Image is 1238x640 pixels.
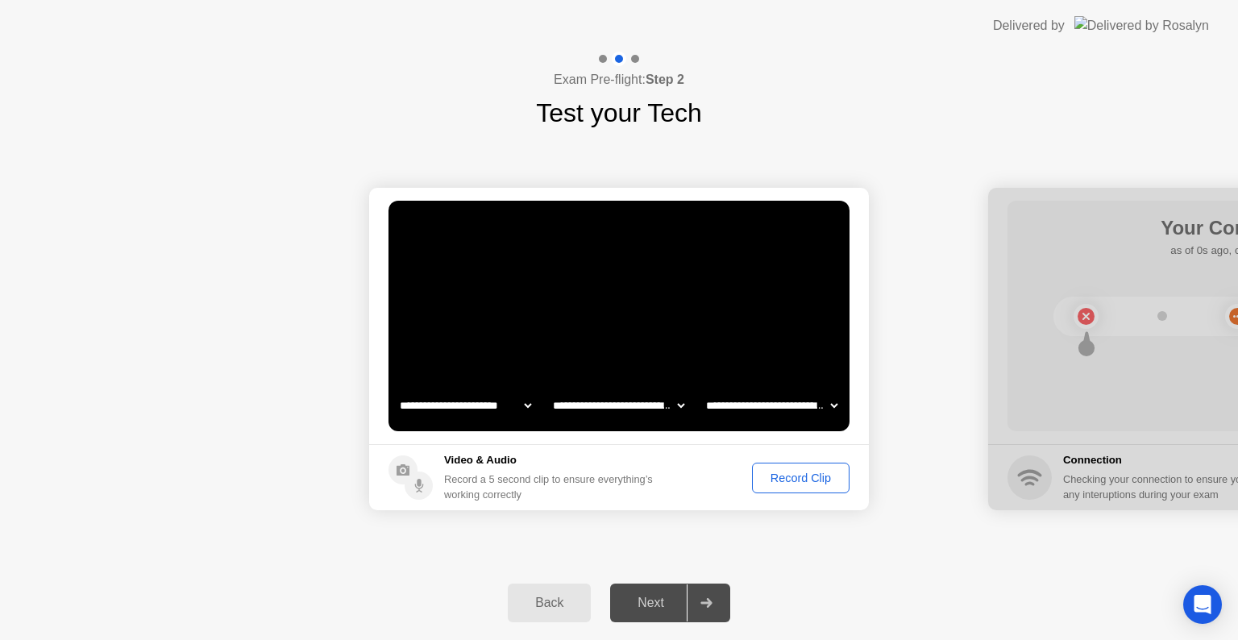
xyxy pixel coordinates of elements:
[752,463,850,493] button: Record Clip
[646,73,684,86] b: Step 2
[444,472,659,502] div: Record a 5 second clip to ensure everything’s working correctly
[993,16,1065,35] div: Delivered by
[1074,16,1209,35] img: Delivered by Rosalyn
[550,389,688,422] select: Available speakers
[554,70,684,89] h4: Exam Pre-flight:
[444,452,659,468] h5: Video & Audio
[703,389,841,422] select: Available microphones
[536,94,702,132] h1: Test your Tech
[615,596,687,610] div: Next
[758,472,844,484] div: Record Clip
[1183,585,1222,624] div: Open Intercom Messenger
[513,596,586,610] div: Back
[508,584,591,622] button: Back
[610,584,730,622] button: Next
[397,389,534,422] select: Available cameras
